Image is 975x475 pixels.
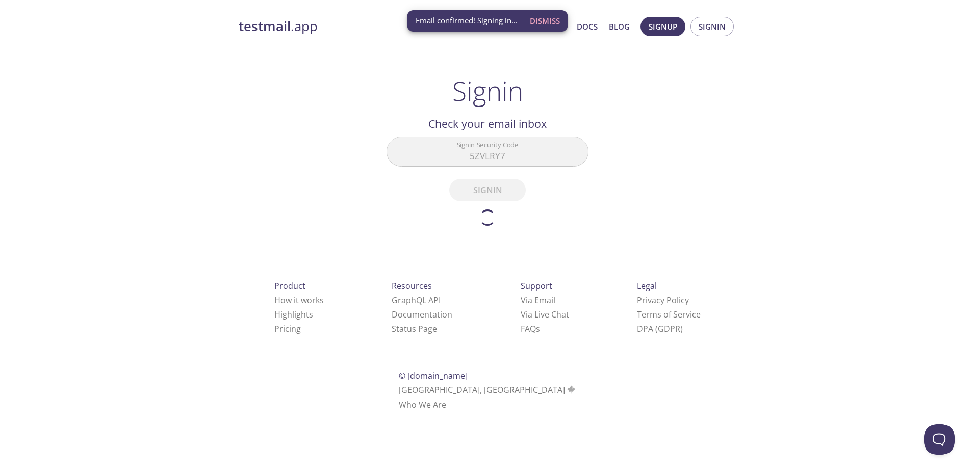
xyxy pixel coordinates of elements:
a: Terms of Service [637,309,701,320]
iframe: Help Scout Beacon - Open [924,424,955,455]
span: Email confirmed! Signing in... [416,15,518,26]
span: [GEOGRAPHIC_DATA], [GEOGRAPHIC_DATA] [399,384,577,395]
a: Privacy Policy [637,295,689,306]
span: s [536,323,540,334]
span: Signin [699,20,726,33]
a: Documentation [392,309,452,320]
span: Resources [392,280,432,292]
span: Support [521,280,552,292]
span: Product [274,280,305,292]
span: © [DOMAIN_NAME] [399,370,468,381]
a: Blog [609,20,630,33]
strong: testmail [239,17,291,35]
button: Signin [690,17,734,36]
a: testmail.app [239,18,478,35]
h2: Check your email inbox [387,115,588,133]
span: Signup [649,20,677,33]
a: Docs [577,20,598,33]
span: Dismiss [530,14,560,28]
a: GraphQL API [392,295,441,306]
button: Dismiss [526,11,564,31]
a: Status Page [392,323,437,334]
a: Highlights [274,309,313,320]
a: Who We Are [399,399,446,410]
h1: Signin [452,75,523,106]
button: Signup [640,17,685,36]
a: How it works [274,295,324,306]
a: Via Email [521,295,555,306]
a: FAQ [521,323,540,334]
span: Legal [637,280,657,292]
a: Via Live Chat [521,309,569,320]
a: DPA (GDPR) [637,323,683,334]
a: Pricing [274,323,301,334]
